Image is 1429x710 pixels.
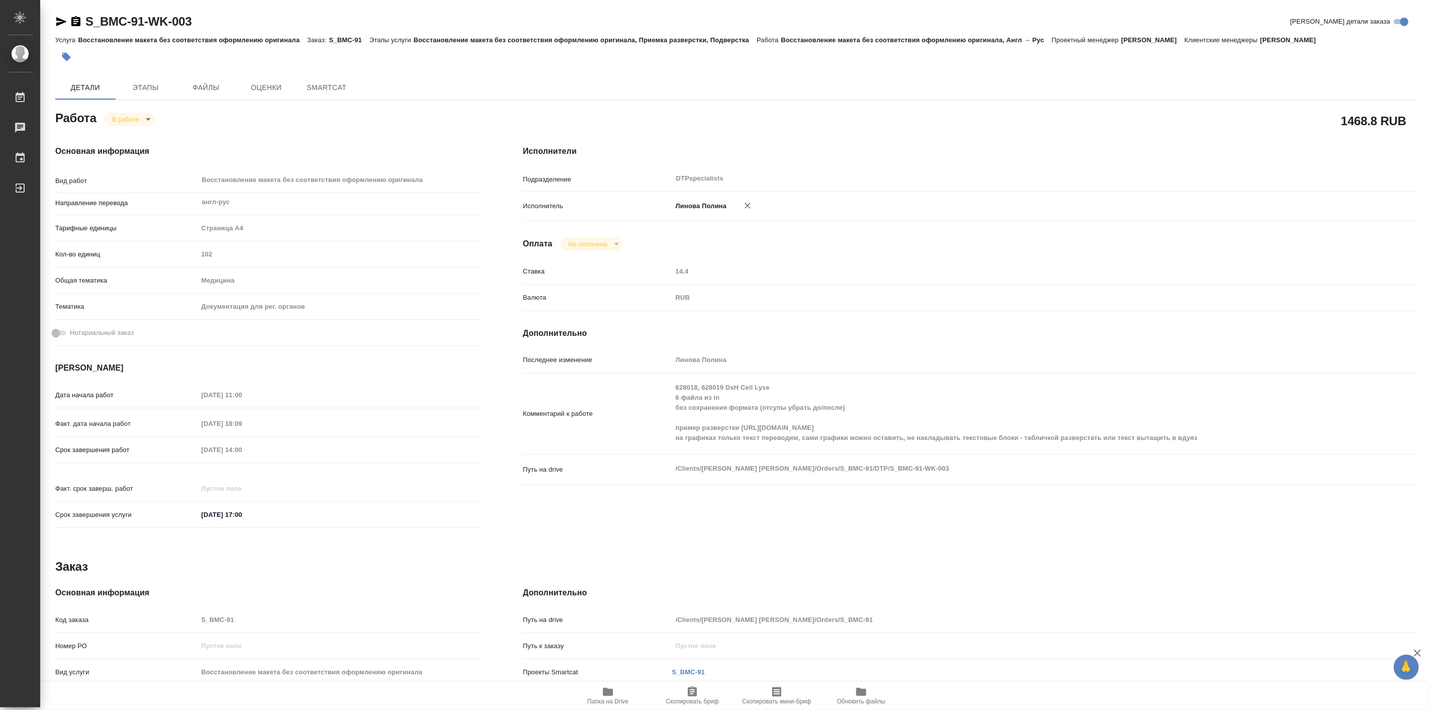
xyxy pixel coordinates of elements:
p: Заказ: [307,36,329,44]
h4: Дополнительно [523,327,1418,339]
p: Комментарий к работе [523,409,672,419]
p: Восстановление макета без соответствия оформлению оригинала, Англ → Рус [781,36,1052,44]
p: Путь на drive [523,615,672,625]
p: Путь на drive [523,465,672,475]
span: Этапы [122,81,170,94]
p: Срок завершения работ [55,445,198,455]
button: В работе [109,115,142,124]
h2: Работа [55,108,96,126]
input: Пустое поле [198,481,286,496]
span: Обновить файлы [837,698,886,705]
input: Пустое поле [198,612,483,627]
div: RUB [672,289,1344,306]
p: Общая тематика [55,276,198,286]
span: Детали [61,81,110,94]
h4: Исполнители [523,145,1418,157]
p: Факт. дата начала работ [55,419,198,429]
p: Путь к заказу [523,641,672,651]
button: Скопировать ссылку для ЯМессенджера [55,16,67,28]
div: В работе [104,113,154,126]
p: Клиентские менеджеры [1184,36,1260,44]
p: Срок завершения услуги [55,510,198,520]
input: Пустое поле [198,639,483,653]
p: Вид работ [55,176,198,186]
p: Тарифные единицы [55,223,198,233]
div: Документация для рег. органов [198,298,483,315]
span: [PERSON_NAME] детали заказа [1290,17,1390,27]
h4: Дополнительно [523,587,1418,599]
div: Медицина [198,272,483,289]
p: Восстановление макета без соответствия оформлению оригинала [78,36,307,44]
h4: Оплата [523,238,553,250]
input: ✎ Введи что-нибудь [198,507,286,522]
span: Файлы [182,81,230,94]
p: Проектный менеджер [1052,36,1121,44]
h2: Заказ [55,559,88,575]
p: Этапы услуги [369,36,414,44]
p: Проекты Smartcat [523,667,672,677]
textarea: /Clients/[PERSON_NAME] [PERSON_NAME]/Orders/S_BMC-91/DTP/S_BMC-91-WK-003 [672,460,1344,477]
p: Факт. срок заверш. работ [55,484,198,494]
p: Валюта [523,293,672,303]
span: Оценки [242,81,290,94]
button: Скопировать мини-бриф [735,682,819,710]
button: Не оплачена [565,240,610,248]
a: S_BMC-91 [672,668,705,676]
input: Пустое поле [198,665,483,679]
input: Пустое поле [198,416,286,431]
button: Скопировать бриф [650,682,735,710]
button: Добавить тэг [55,46,77,68]
p: S_BMC-91 [329,36,369,44]
span: Папка на Drive [587,698,629,705]
p: Кол-во единиц [55,249,198,259]
input: Пустое поле [198,442,286,457]
p: Подразделение [523,174,672,185]
div: Страница А4 [198,220,483,237]
span: Скопировать бриф [666,698,719,705]
a: S_BMC-91-WK-003 [85,15,192,28]
p: Направление перевода [55,198,198,208]
span: 🙏 [1398,657,1415,678]
p: Восстановление макета без соответствия оформлению оригинала, Приемка разверстки, Подверстка [414,36,757,44]
p: Вид услуги [55,667,198,677]
p: Номер РО [55,641,198,651]
p: [PERSON_NAME] [1260,36,1323,44]
p: Ставка [523,267,672,277]
span: Скопировать мини-бриф [742,698,811,705]
button: Обновить файлы [819,682,903,710]
p: [PERSON_NAME] [1121,36,1185,44]
span: SmartCat [302,81,351,94]
h2: 1468.8 RUB [1341,112,1406,129]
input: Пустое поле [672,264,1344,279]
input: Пустое поле [672,612,1344,627]
p: Исполнитель [523,201,672,211]
p: Код заказа [55,615,198,625]
div: В работе [560,237,622,251]
h4: [PERSON_NAME] [55,362,483,374]
h4: Основная информация [55,587,483,599]
span: Нотариальный заказ [70,328,134,338]
p: Работа [757,36,781,44]
p: Последнее изменение [523,355,672,365]
input: Пустое поле [198,388,286,402]
button: Скопировать ссылку [70,16,82,28]
p: Линова Полина [672,201,727,211]
input: Пустое поле [672,639,1344,653]
input: Пустое поле [198,247,483,261]
h4: Основная информация [55,145,483,157]
button: Папка на Drive [566,682,650,710]
button: Удалить исполнителя [737,195,759,217]
p: Услуга [55,36,78,44]
p: Тематика [55,302,198,312]
button: 🙏 [1394,655,1419,680]
p: Дата начала работ [55,390,198,400]
input: Пустое поле [672,352,1344,367]
textarea: 628018, 628019 DxH Cell Lyse 6 файла из in без сохранения формата (отсупы убрать до/после) пример... [672,379,1344,447]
